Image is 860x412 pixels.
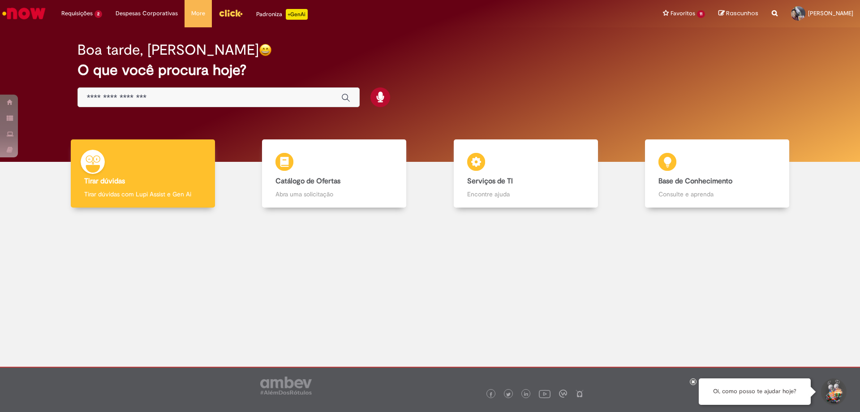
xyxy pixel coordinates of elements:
img: logo_footer_youtube.png [539,388,550,399]
a: Tirar dúvidas Tirar dúvidas com Lupi Assist e Gen Ai [47,139,239,208]
img: logo_footer_twitter.png [506,392,511,397]
span: Favoritos [671,9,695,18]
span: Rascunhos [726,9,758,17]
b: Tirar dúvidas [84,177,125,186]
img: ServiceNow [1,4,47,22]
a: Catálogo de Ofertas Abra uma solicitação [239,139,430,208]
span: 11 [697,10,705,18]
b: Base de Conhecimento [658,177,732,186]
span: 2 [95,10,102,18]
a: Serviços de TI Encontre ajuda [430,139,622,208]
span: Requisições [61,9,93,18]
p: Abra uma solicitação [275,190,393,199]
h2: Boa tarde, [PERSON_NAME] [77,42,259,58]
div: Oi, como posso te ajudar hoje? [699,378,811,405]
p: +GenAi [286,9,308,20]
b: Catálogo de Ofertas [275,177,340,186]
button: Iniciar Conversa de Suporte [820,378,847,405]
img: click_logo_yellow_360x200.png [219,6,243,20]
div: Padroniza [256,9,308,20]
img: logo_footer_naosei.png [576,390,584,398]
p: Consulte e aprenda [658,190,776,199]
span: [PERSON_NAME] [808,9,853,17]
p: Encontre ajuda [467,190,585,199]
img: logo_footer_workplace.png [559,390,567,398]
img: logo_footer_facebook.png [489,392,493,397]
a: Rascunhos [718,9,758,18]
b: Serviços de TI [467,177,513,186]
span: More [191,9,205,18]
img: logo_footer_linkedin.png [524,392,529,397]
img: logo_footer_ambev_rotulo_gray.png [260,377,312,395]
span: Despesas Corporativas [116,9,178,18]
p: Tirar dúvidas com Lupi Assist e Gen Ai [84,190,202,199]
h2: O que você procura hoje? [77,62,783,78]
a: Base de Conhecimento Consulte e aprenda [622,139,813,208]
img: happy-face.png [259,43,272,56]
